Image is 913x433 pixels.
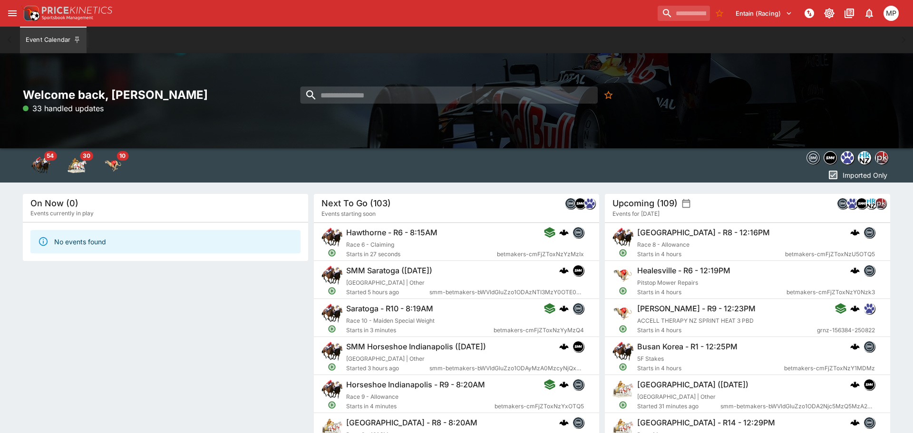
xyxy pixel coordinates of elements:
div: betmakers [573,227,584,238]
div: samemeetingmulti [824,151,837,164]
span: Starts in 3 minutes [346,326,494,335]
div: cerberus [559,342,569,351]
button: Imported Only [825,167,890,183]
div: betmakers [864,265,875,276]
img: pricekinetics.png [875,198,886,209]
h6: SMM Horseshoe Indianapolis ([DATE]) [346,342,486,352]
svg: Open [619,363,627,371]
div: samemeetingmulti [573,341,584,352]
svg: Open [328,287,336,295]
span: Events starting soon [321,209,376,219]
div: samemeetingmulti [864,379,875,390]
div: cerberus [559,228,569,237]
img: betmakers.png [837,198,848,209]
button: Notifications [861,5,878,22]
div: cerberus [850,266,860,275]
span: 10 [117,151,128,161]
div: grnz [584,198,595,209]
button: No Bookmarks [600,87,617,104]
div: grnz [846,198,858,209]
h6: Hawthorne - R6 - 8:15AM [346,228,437,238]
div: cerberus [559,418,569,427]
div: samemeetingmulti [573,265,584,276]
button: Event Calendar [20,27,87,53]
div: betmakers [864,341,875,352]
span: Started 31 minutes ago [637,402,720,411]
div: samemeetingmulti [574,198,586,209]
svg: Open [619,401,627,409]
img: samemeetingmulti.png [575,198,585,209]
img: betmakers.png [573,417,583,428]
span: betmakers-cmFjZToxNzU5OTQ5 [785,250,875,259]
img: Sportsbook Management [42,16,93,20]
img: grnz.png [847,198,857,209]
img: greyhound_racing [104,156,123,175]
img: logo-cerberus.svg [850,228,860,237]
img: samemeetingmulti.png [824,152,836,164]
div: pricekinetics [875,198,886,209]
div: samemeetingmulti [856,198,867,209]
button: No Bookmarks [712,6,727,21]
div: pricekinetics [875,151,888,164]
img: betmakers.png [807,152,819,164]
div: No events found [54,233,106,250]
img: betmakers.png [864,341,874,352]
div: cerberus [559,266,569,275]
img: horse_racing.png [612,341,633,362]
div: Michael Polster [884,6,899,21]
div: betmakers [573,303,584,314]
img: samemeetingmulti.png [573,341,583,352]
div: grnz [841,151,854,164]
img: samemeetingmulti.png [573,265,583,276]
div: Greyhound Racing [104,156,123,175]
h2: Welcome back, [PERSON_NAME] [23,87,308,102]
div: betmakers [573,379,584,390]
svg: Open [619,249,627,257]
img: samemeetingmulti.png [864,379,874,390]
div: cerberus [559,380,569,389]
h6: [GEOGRAPHIC_DATA] - R14 - 12:29PM [637,418,775,428]
img: pricekinetics.png [875,152,888,164]
div: cerberus [850,304,860,313]
button: Toggle light/dark mode [821,5,838,22]
img: logo-cerberus.svg [559,228,569,237]
img: logo-cerberus.svg [850,380,860,389]
button: open drawer [4,5,21,22]
span: [GEOGRAPHIC_DATA] | Other [637,393,716,400]
img: horse_racing.png [321,379,342,400]
svg: Open [328,325,336,333]
img: samemeetingmulti.png [856,198,867,209]
h6: [PERSON_NAME] - R9 - 12:23PM [637,304,756,314]
img: logo-cerberus.svg [559,342,569,351]
img: greyhound_racing.png [612,303,633,324]
span: ACCELL THERAPY NZ SPRINT HEAT 3 PBD [637,317,754,324]
p: 33 handled updates [23,103,104,114]
div: betmakers [837,198,848,209]
div: grnz [864,303,875,314]
button: Documentation [841,5,858,22]
div: cerberus [850,228,860,237]
svg: Open [328,363,336,371]
img: logo-cerberus.svg [850,342,860,351]
img: betmakers.png [565,198,576,209]
h6: [GEOGRAPHIC_DATA] - R8 - 12:16PM [637,228,770,238]
h6: [GEOGRAPHIC_DATA] - R8 - 8:20AM [346,418,477,428]
img: PriceKinetics Logo [21,4,40,23]
img: harness_racing [68,156,87,175]
span: Events currently in play [30,209,94,218]
div: betmakers [864,227,875,238]
div: hrnz [865,198,877,209]
img: horse_racing.png [321,341,342,362]
svg: Open [619,287,627,295]
img: betmakers.png [573,379,583,390]
span: smm-betmakers-bWVldGluZzo1ODAyMzA0MzcyNjQxNjYwMjc [429,364,584,373]
img: hrnz.png [858,152,871,164]
div: cerberus [850,380,860,389]
div: Event type filters [805,148,890,167]
span: Starts in 4 hours [637,250,785,259]
span: Starts in 4 hours [637,364,784,373]
img: horse_racing [31,156,50,175]
img: PriceKinetics [42,7,112,14]
span: Starts in 4 hours [637,326,817,335]
button: Select Tenant [730,6,798,21]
